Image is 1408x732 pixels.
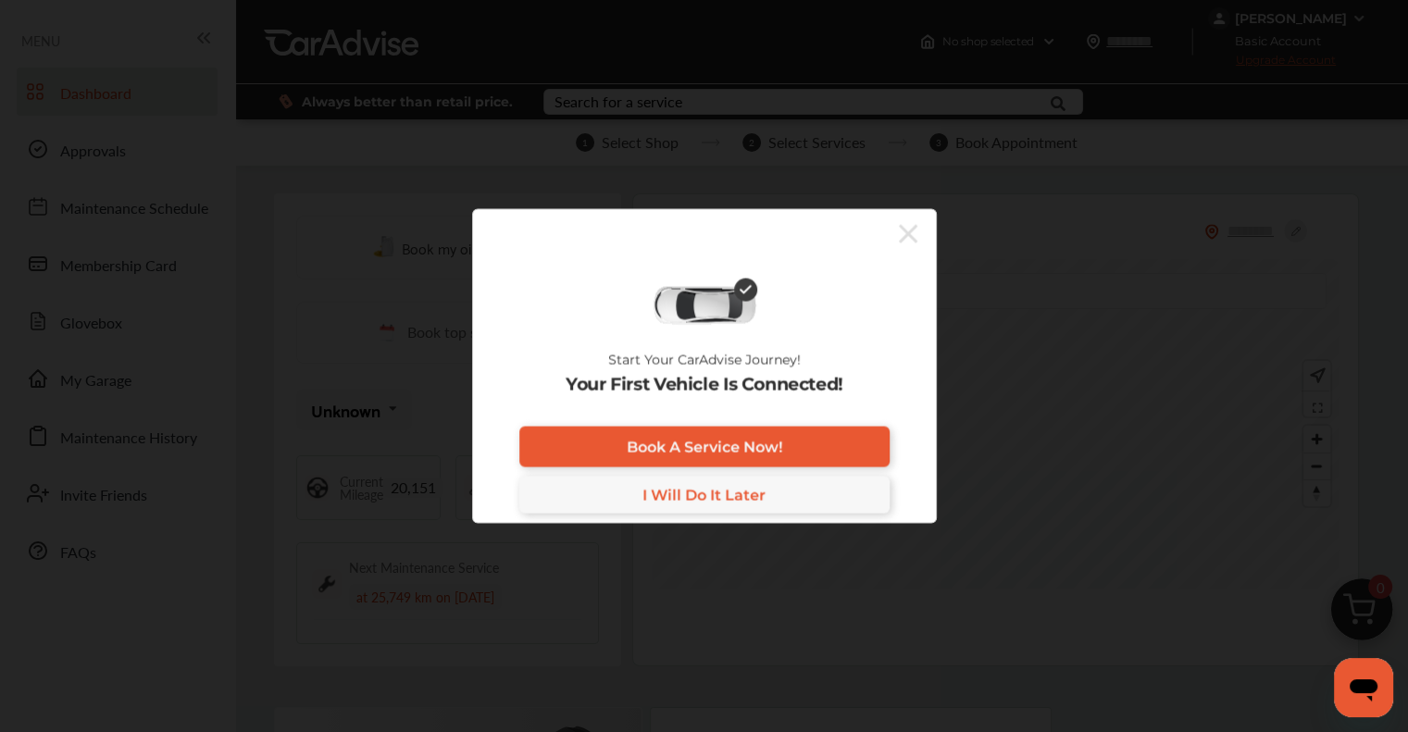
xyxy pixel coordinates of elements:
img: diagnose-vehicle.c84bcb0a.svg [652,285,757,326]
p: Start Your CarAdvise Journey! [608,353,801,367]
a: Book A Service Now! [519,427,890,467]
p: Your First Vehicle Is Connected! [566,375,842,395]
span: Book A Service Now! [627,438,782,455]
iframe: Button to launch messaging window [1334,658,1393,717]
span: I Will Do It Later [642,486,766,503]
img: check-icon.521c8815.svg [734,279,757,302]
a: I Will Do It Later [519,477,890,514]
